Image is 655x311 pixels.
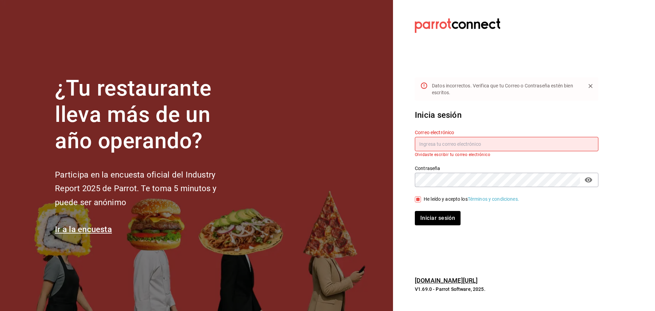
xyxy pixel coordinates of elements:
[415,152,598,157] p: Olvidaste escribir tu correo electrónico
[415,130,598,135] label: Correo electrónico
[415,109,598,121] h3: Inicia sesión
[432,80,580,99] div: Datos incorrectos. Verifica que tu Correo o Contraseña estén bien escritos.
[55,225,112,234] a: Ir a la encuesta
[415,166,598,171] label: Contraseña
[55,75,239,154] h1: ¿Tu restaurante lleva más de un año operando?
[415,211,461,225] button: Iniciar sesión
[415,286,598,293] p: V1.69.0 - Parrot Software, 2025.
[585,81,596,91] button: Close
[583,174,594,186] button: passwordField
[468,196,519,202] a: Términos y condiciones.
[415,137,598,151] input: Ingresa tu correo electrónico
[415,277,478,284] a: [DOMAIN_NAME][URL]
[55,168,239,210] h2: Participa en la encuesta oficial del Industry Report 2025 de Parrot. Te toma 5 minutos y puede se...
[424,196,519,203] div: He leído y acepto los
